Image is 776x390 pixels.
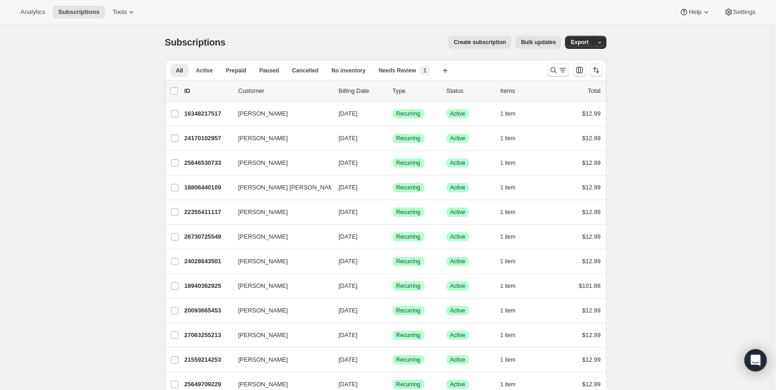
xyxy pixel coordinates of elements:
[238,183,339,192] span: [PERSON_NAME] [PERSON_NAME]
[184,134,231,143] p: 24170102957
[547,64,569,77] button: Search and filter results
[339,233,358,240] span: [DATE]
[238,331,288,340] span: [PERSON_NAME]
[450,233,466,240] span: Active
[339,307,358,314] span: [DATE]
[500,356,516,364] span: 1 item
[238,232,288,241] span: [PERSON_NAME]
[565,36,594,49] button: Export
[500,329,526,342] button: 1 item
[454,39,506,46] span: Create subscription
[339,331,358,338] span: [DATE]
[500,282,516,290] span: 1 item
[238,257,288,266] span: [PERSON_NAME]
[500,255,526,268] button: 1 item
[396,381,421,388] span: Recurring
[238,109,288,118] span: [PERSON_NAME]
[184,230,601,243] div: 26730725549[PERSON_NAME][DATE]SuccessRecurringSuccessActive1 item$12.99
[184,232,231,241] p: 26730725549
[582,184,601,191] span: $12.99
[184,107,601,120] div: 16348217517[PERSON_NAME][DATE]SuccessRecurringSuccessActive1 item$12.99
[450,381,466,388] span: Active
[396,282,421,290] span: Recurring
[521,39,556,46] span: Bulk updates
[184,156,601,169] div: 25646530733[PERSON_NAME][DATE]SuccessRecurringSuccessActive1 item$12.99
[582,159,601,166] span: $12.99
[423,67,427,74] span: 1
[582,135,601,142] span: $12.99
[339,208,358,215] span: [DATE]
[184,86,231,96] p: ID
[450,135,466,142] span: Active
[184,158,231,168] p: 25646530733
[582,381,601,388] span: $12.99
[233,254,326,269] button: [PERSON_NAME]
[184,306,231,315] p: 20093665453
[184,353,601,366] div: 21559214253[PERSON_NAME][DATE]SuccessRecurringSuccessActive1 item$12.99
[500,132,526,145] button: 1 item
[331,67,365,74] span: No inventory
[233,279,326,293] button: [PERSON_NAME]
[184,331,231,340] p: 27063255213
[339,258,358,265] span: [DATE]
[500,86,547,96] div: Items
[500,331,516,339] span: 1 item
[447,86,493,96] p: Status
[226,67,246,74] span: Prepaid
[500,353,526,366] button: 1 item
[238,158,288,168] span: [PERSON_NAME]
[53,6,105,19] button: Subscriptions
[579,282,601,289] span: $101.88
[184,279,601,292] div: 18940362925[PERSON_NAME][DATE]SuccessRecurringSuccessActive1 item$101.88
[233,229,326,244] button: [PERSON_NAME]
[744,349,767,371] div: Open Intercom Messenger
[450,356,466,364] span: Active
[184,206,601,219] div: 22355411117[PERSON_NAME][DATE]SuccessRecurringSuccessActive1 item$12.99
[339,86,385,96] p: Billing Date
[448,36,512,49] button: Create subscription
[590,64,603,77] button: Sort the results
[184,281,231,291] p: 18940362925
[500,381,516,388] span: 1 item
[238,355,288,364] span: [PERSON_NAME]
[339,381,358,388] span: [DATE]
[396,233,421,240] span: Recurring
[238,281,288,291] span: [PERSON_NAME]
[58,8,99,16] span: Subscriptions
[500,258,516,265] span: 1 item
[500,307,516,314] span: 1 item
[500,159,516,167] span: 1 item
[184,132,601,145] div: 24170102957[PERSON_NAME][DATE]SuccessRecurringSuccessActive1 item$12.99
[233,106,326,121] button: [PERSON_NAME]
[339,110,358,117] span: [DATE]
[339,159,358,166] span: [DATE]
[571,39,588,46] span: Export
[233,131,326,146] button: [PERSON_NAME]
[450,184,466,191] span: Active
[292,67,319,74] span: Cancelled
[396,159,421,167] span: Recurring
[582,110,601,117] span: $12.99
[396,331,421,339] span: Recurring
[379,67,416,74] span: Needs Review
[184,86,601,96] div: IDCustomerBilling DateTypeStatusItemsTotal
[184,257,231,266] p: 24028643501
[107,6,142,19] button: Tools
[733,8,756,16] span: Settings
[184,304,601,317] div: 20093665453[PERSON_NAME][DATE]SuccessRecurringSuccessActive1 item$12.99
[718,6,761,19] button: Settings
[184,181,601,194] div: 18806440109[PERSON_NAME] [PERSON_NAME][DATE]SuccessRecurringSuccessActive1 item$12.99
[396,208,421,216] span: Recurring
[339,282,358,289] span: [DATE]
[339,356,358,363] span: [DATE]
[339,135,358,142] span: [DATE]
[438,64,453,77] button: Create new view
[339,184,358,191] span: [DATE]
[588,86,600,96] p: Total
[165,37,226,47] span: Subscriptions
[450,307,466,314] span: Active
[176,67,183,74] span: All
[233,180,326,195] button: [PERSON_NAME] [PERSON_NAME]
[582,258,601,265] span: $12.99
[500,279,526,292] button: 1 item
